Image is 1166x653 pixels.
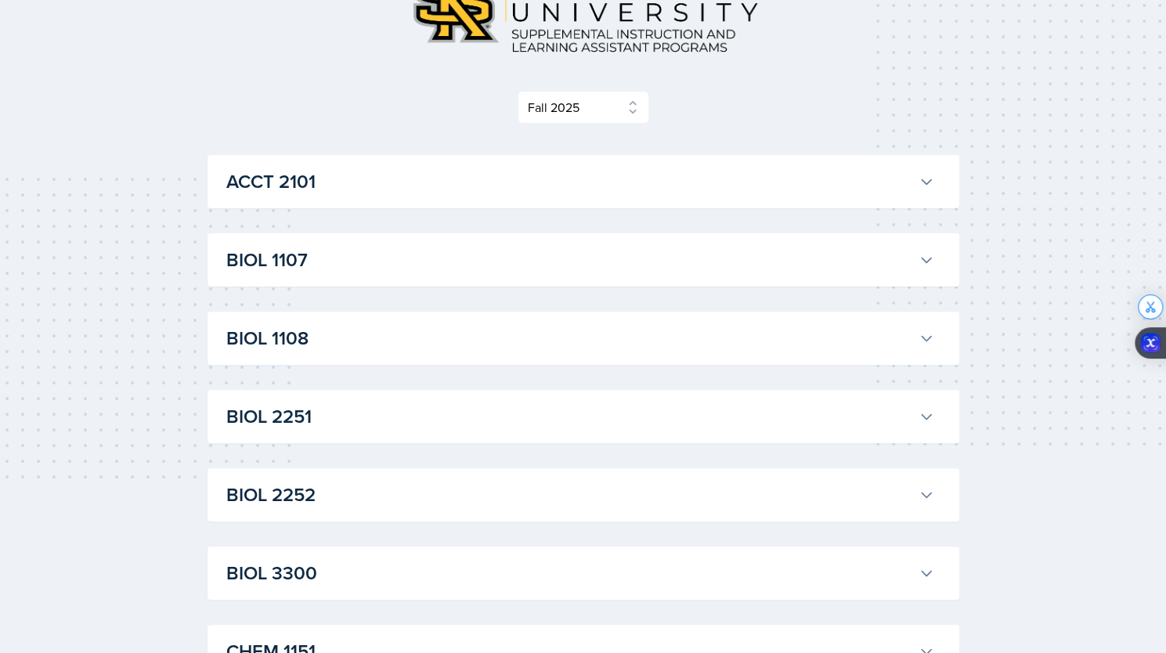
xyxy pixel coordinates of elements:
[223,321,937,355] button: BIOL 1108
[226,168,912,196] h3: ACCT 2101
[226,324,912,352] h3: BIOL 1108
[226,559,912,587] h3: BIOL 3300
[223,399,937,434] button: BIOL 2251
[223,164,937,199] button: ACCT 2101
[226,402,912,431] h3: BIOL 2251
[223,478,937,512] button: BIOL 2252
[223,243,937,277] button: BIOL 1107
[226,481,912,509] h3: BIOL 2252
[223,556,937,590] button: BIOL 3300
[226,246,912,274] h3: BIOL 1107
